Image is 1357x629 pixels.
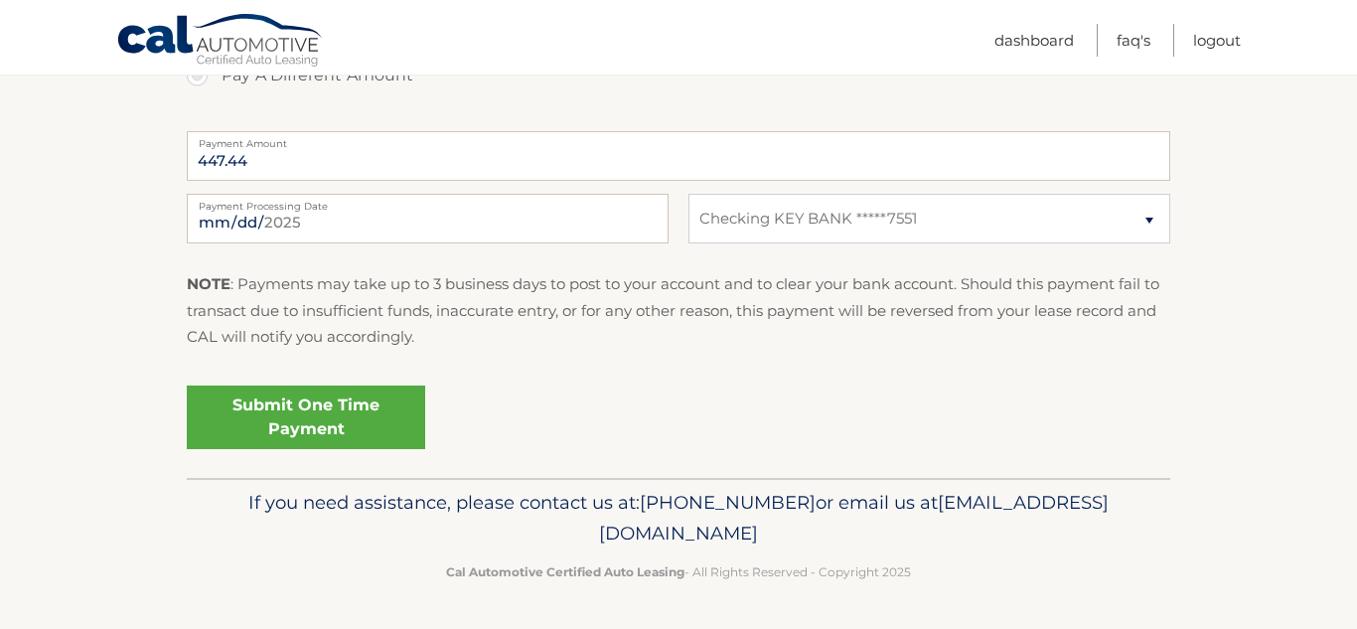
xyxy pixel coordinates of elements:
[187,274,230,293] strong: NOTE
[200,487,1157,550] p: If you need assistance, please contact us at: or email us at
[187,271,1170,350] p: : Payments may take up to 3 business days to post to your account and to clear your bank account....
[187,131,1170,181] input: Payment Amount
[200,561,1157,582] p: - All Rights Reserved - Copyright 2025
[187,56,1170,95] label: Pay A Different Amount
[187,194,669,210] label: Payment Processing Date
[640,491,816,514] span: [PHONE_NUMBER]
[116,13,325,71] a: Cal Automotive
[1117,24,1150,57] a: FAQ's
[1193,24,1241,57] a: Logout
[187,386,425,449] a: Submit One Time Payment
[994,24,1074,57] a: Dashboard
[187,194,669,243] input: Payment Date
[187,131,1170,147] label: Payment Amount
[446,564,684,579] strong: Cal Automotive Certified Auto Leasing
